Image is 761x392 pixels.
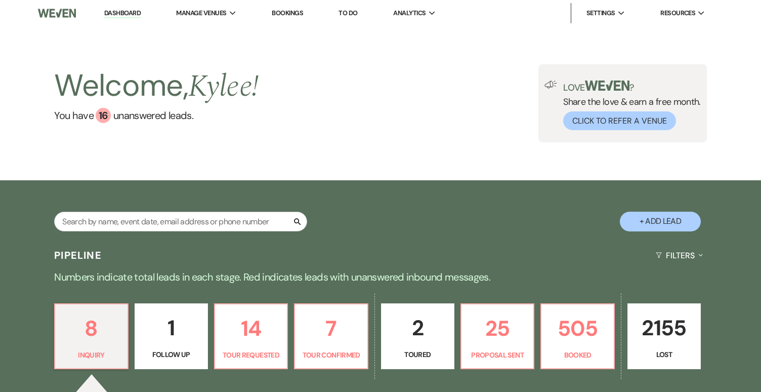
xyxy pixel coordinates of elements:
[652,242,707,269] button: Filters
[460,303,535,369] a: 25Proposal Sent
[135,303,208,369] a: 1Follow Up
[54,248,102,262] h3: Pipeline
[214,303,288,369] a: 14Tour Requested
[141,311,201,345] p: 1
[547,349,608,361] p: Booked
[563,81,701,92] p: Love ?
[61,349,121,361] p: Inquiry
[557,81,701,130] div: Share the love & earn a free month.
[176,8,226,18] span: Manage Venues
[16,269,745,285] p: Numbers indicate total leads in each stage. Red indicates leads with unanswered inbound messages.
[301,349,361,361] p: Tour Confirmed
[38,3,76,24] img: Weven Logo
[54,212,307,231] input: Search by name, event date, email address or phone number
[634,311,694,345] p: 2155
[221,349,281,361] p: Tour Requested
[61,311,121,345] p: 8
[54,64,259,108] h2: Welcome,
[620,212,701,231] button: + Add Lead
[540,303,615,369] a: 505Booked
[381,303,454,369] a: 2Toured
[547,311,608,345] p: 505
[141,349,201,360] p: Follow Up
[585,81,630,91] img: weven-logo-green.svg
[468,311,528,345] p: 25
[272,9,303,17] a: Bookings
[660,8,695,18] span: Resources
[301,311,361,345] p: 7
[563,111,676,130] button: Click to Refer a Venue
[627,303,701,369] a: 2155Lost
[96,108,111,123] div: 16
[544,81,557,89] img: loud-speaker-illustration.svg
[393,8,426,18] span: Analytics
[634,349,694,360] p: Lost
[188,63,259,110] span: Kylee !
[104,9,141,18] a: Dashboard
[388,349,448,360] p: Toured
[468,349,528,361] p: Proposal Sent
[221,311,281,345] p: 14
[586,8,615,18] span: Settings
[388,311,448,345] p: 2
[54,108,259,123] a: You have 16 unanswered leads.
[54,303,129,369] a: 8Inquiry
[294,303,368,369] a: 7Tour Confirmed
[339,9,357,17] a: To Do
